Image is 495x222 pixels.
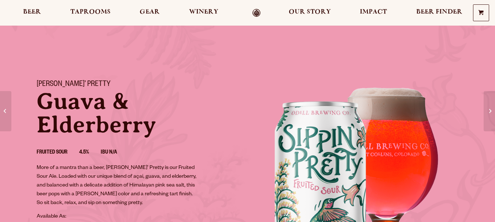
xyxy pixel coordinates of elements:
li: 4.5% [79,148,101,158]
p: Guava & Elderberry [37,90,239,136]
p: Available As: [37,212,239,221]
a: Our Story [284,9,336,17]
a: Beer [18,9,46,17]
h1: [PERSON_NAME]’ Pretty [37,80,239,90]
a: Gear [135,9,165,17]
li: IBU N/A [101,148,129,158]
span: Beer Finder [416,9,462,15]
li: Fruited Sour [37,148,79,158]
span: Beer [23,9,41,15]
a: Winery [184,9,223,17]
a: Impact [355,9,392,17]
span: Taprooms [70,9,111,15]
p: More of a mantra than a beer, [PERSON_NAME]’ Pretty is our Fruited Sour Ale. Loaded with our uniq... [37,164,199,208]
a: Taprooms [66,9,115,17]
span: Impact [360,9,387,15]
span: Our Story [289,9,331,15]
span: Winery [189,9,218,15]
a: Beer Finder [411,9,467,17]
span: Gear [140,9,160,15]
a: Odell Home [243,9,270,17]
